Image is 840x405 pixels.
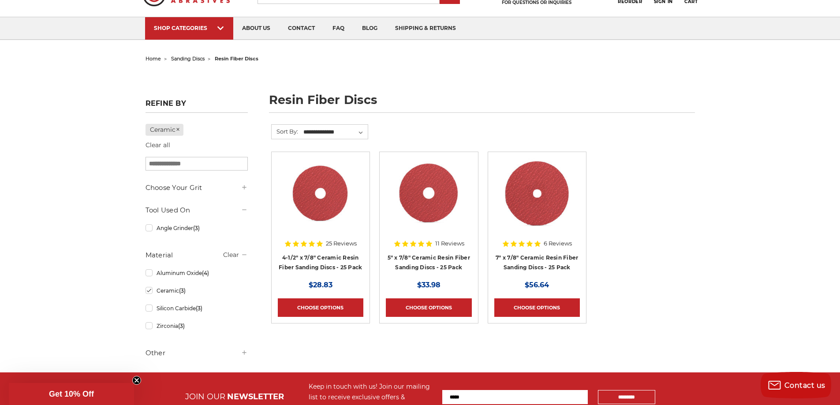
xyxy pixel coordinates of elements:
a: 4-1/2" ceramic resin fiber disc [278,158,363,244]
a: Ceramic [146,283,248,298]
a: 4-1/2" x 7/8" Ceramic Resin Fiber Sanding Discs - 25 Pack [279,254,362,271]
a: Choose Options [494,298,580,317]
span: resin fiber discs [215,56,258,62]
span: 6 Reviews [544,241,572,246]
a: 5" x 7/8" Ceramic Resin Fibre Disc [386,158,471,244]
a: Aluminum Oxide [146,265,248,281]
a: 7 inch ceramic resin fiber disc [494,158,580,244]
img: 4-1/2" ceramic resin fiber disc [285,158,356,229]
span: 11 Reviews [435,241,464,246]
span: (3) [193,225,200,231]
h5: Material [146,250,248,260]
span: JOIN OUR [185,392,225,401]
img: 7 inch ceramic resin fiber disc [502,158,572,229]
a: Clear all [146,141,170,149]
a: about us [233,17,279,40]
div: SHOP CATEGORIES [154,25,224,31]
h5: Refine by [146,99,248,113]
span: $33.98 [417,281,441,289]
span: NEWSLETTER [227,392,284,401]
a: Zirconia [146,318,248,334]
a: home [146,56,161,62]
span: 25 Reviews [326,241,357,246]
a: shipping & returns [386,17,465,40]
a: Angle Grinder [146,220,248,236]
span: Get 10% Off [49,390,94,398]
a: 5" x 7/8" Ceramic Resin Fiber Sanding Discs - 25 Pack [388,254,470,271]
h5: Other [146,348,248,358]
a: Choose Options [386,298,471,317]
a: Choose Options [278,298,363,317]
span: (3) [178,323,185,329]
a: sanding discs [171,56,205,62]
span: (4) [202,270,209,276]
a: faq [324,17,353,40]
img: 5" x 7/8" Ceramic Resin Fibre Disc [393,158,464,229]
a: contact [279,17,324,40]
h5: Choose Your Grit [146,182,248,193]
label: Sort By: [272,125,298,138]
span: (3) [179,287,186,294]
a: 7" x 7/8" Ceramic Resin Fiber Sanding Discs - 25 Pack [496,254,578,271]
h1: resin fiber discs [269,94,695,113]
a: Clear [223,251,239,259]
select: Sort By: [302,126,368,139]
button: Contact us [761,372,831,398]
h5: Tool Used On [146,205,248,216]
a: blog [353,17,386,40]
span: $56.64 [525,281,549,289]
span: Contact us [784,381,825,390]
span: (3) [196,305,202,312]
button: Close teaser [132,376,141,385]
a: Ceramic [146,124,184,136]
div: Get 10% OffClose teaser [9,383,134,405]
span: $28.83 [309,281,332,289]
a: Silicon Carbide [146,301,248,316]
